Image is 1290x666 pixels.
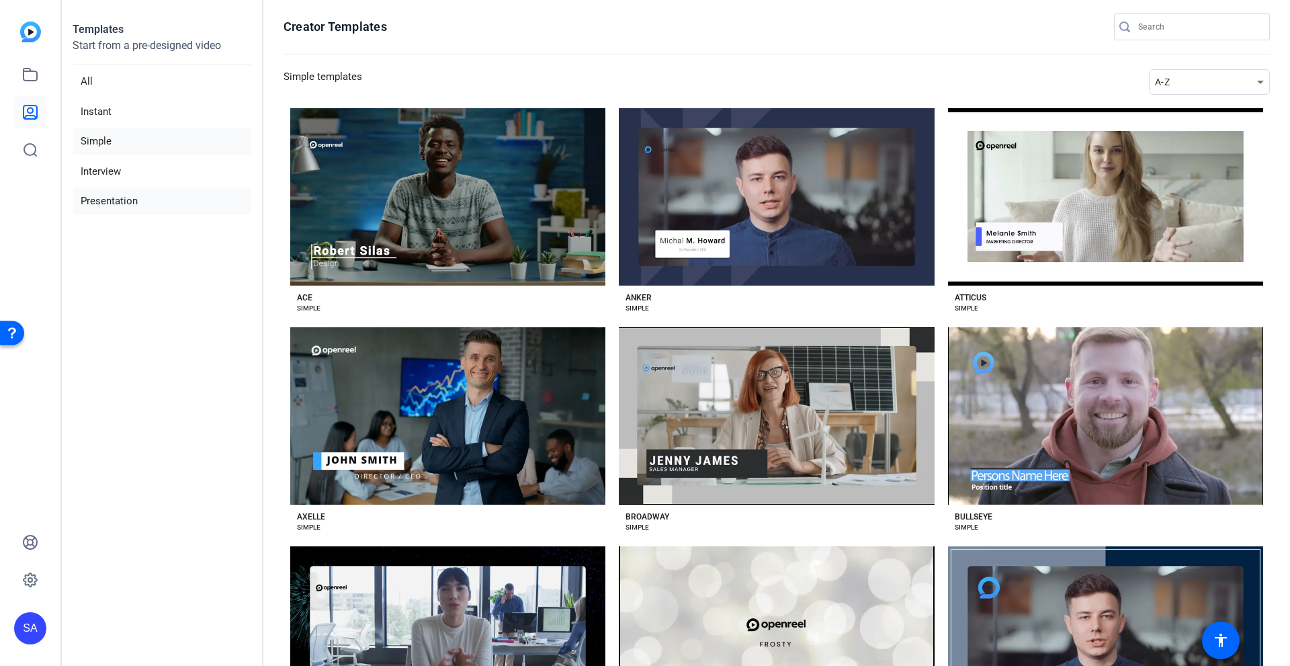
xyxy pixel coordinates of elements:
div: SIMPLE [297,303,320,314]
div: BROADWAY [626,511,669,522]
div: BULLSEYE [955,511,992,522]
button: Template image [290,327,605,505]
h3: Simple templates [284,69,362,95]
div: ATTICUS [955,292,986,303]
li: Presentation [73,188,251,215]
li: Interview [73,158,251,185]
button: Template image [948,108,1263,286]
div: SIMPLE [955,522,978,533]
div: AXELLE [297,511,325,522]
li: Instant [73,98,251,126]
h1: Creator Templates [284,19,387,35]
button: Template image [290,108,605,286]
p: Start from a pre-designed video [73,38,251,65]
div: SIMPLE [626,303,649,314]
input: Search [1138,19,1259,35]
div: ACE [297,292,312,303]
div: SA [14,612,46,644]
button: Template image [619,108,934,286]
span: A-Z [1155,77,1170,87]
button: Template image [619,327,934,505]
div: SIMPLE [297,522,320,533]
mat-icon: accessibility [1213,632,1229,649]
div: SIMPLE [955,303,978,314]
button: Template image [948,327,1263,505]
strong: Templates [73,23,124,36]
div: SIMPLE [626,522,649,533]
li: Simple [73,128,251,155]
img: blue-gradient.svg [20,22,41,42]
li: All [73,68,251,95]
div: ANKER [626,292,652,303]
